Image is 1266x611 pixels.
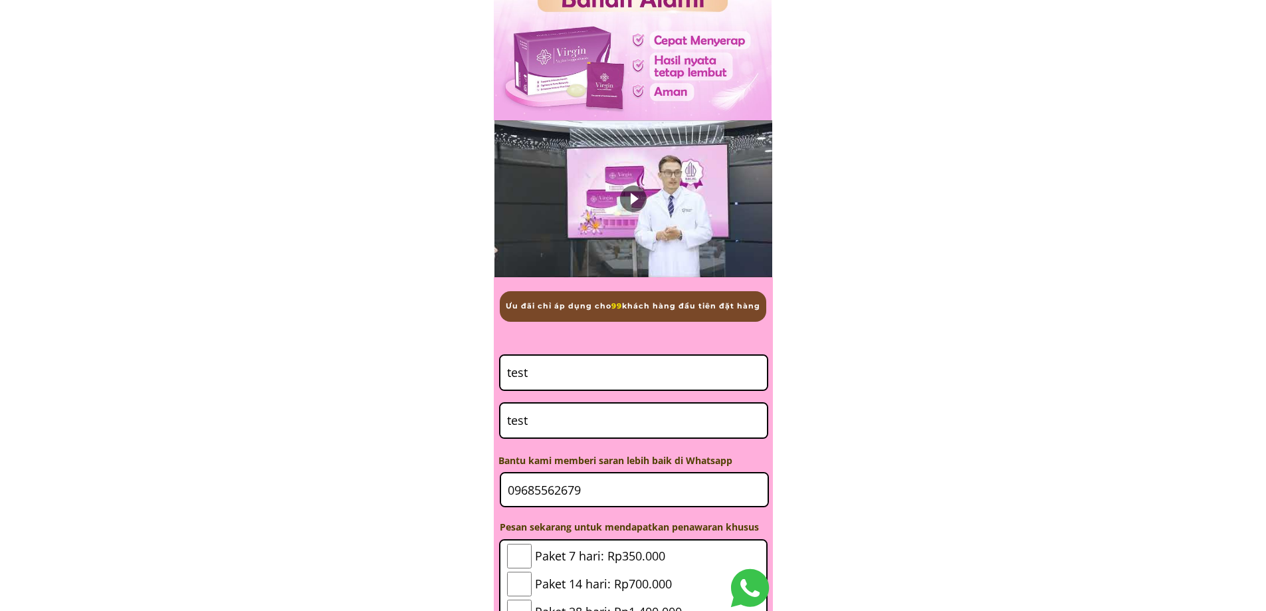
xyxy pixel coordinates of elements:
[504,404,764,438] input: Phone
[500,521,759,533] span: Pesan sekarang untuk mendapatkan penawaran khusus
[535,547,682,566] span: Paket 7 hari: Rp350.000
[504,356,764,390] input: Name
[504,473,764,506] input: Whatsapp
[500,291,766,322] p: Ưu đãi chỉ áp dụng cho khách hàng đầu tiên đặt hàng
[611,301,622,310] span: 99
[498,453,752,468] h3: Bantu kami memberi saran lebih baik di Whatsapp
[535,574,682,594] span: Paket 14 hari: Rp700.000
